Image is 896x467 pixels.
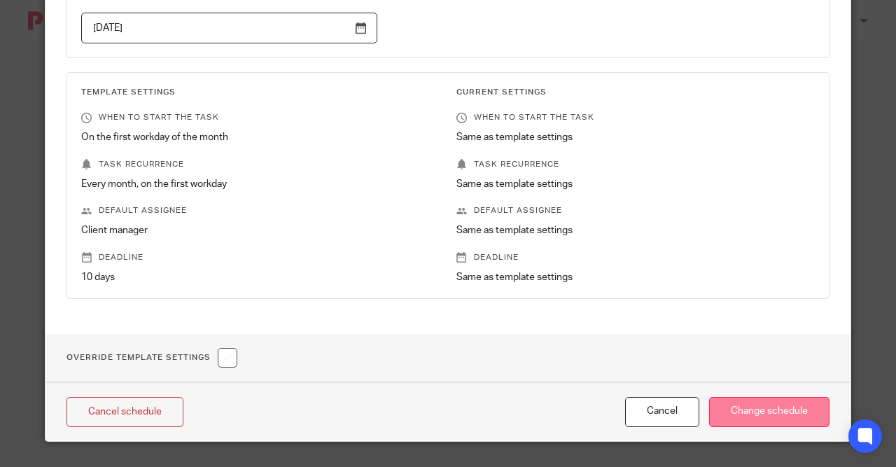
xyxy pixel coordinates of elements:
h3: Template Settings [81,87,440,98]
button: Cancel [625,397,699,427]
input: Use the arrow keys to pick a date [81,13,377,44]
p: When to start the task [456,112,815,123]
p: Default assignee [81,205,440,216]
p: Same as template settings [456,130,815,144]
p: Same as template settings [456,270,815,284]
h1: Override Template Settings [66,348,237,368]
p: On the first workday of the month [81,130,440,144]
input: Change schedule [709,397,829,427]
p: Task recurrence [456,159,815,170]
a: Cancel schedule [66,397,183,427]
h3: Current Settings [456,87,815,98]
p: When to start the task [81,112,440,123]
p: Task recurrence [81,159,440,170]
p: Every month, on the first workday [81,177,440,191]
p: Deadline [456,252,815,263]
p: Client manager [81,223,440,237]
p: 10 days [81,270,440,284]
p: Same as template settings [456,177,815,191]
p: Default assignee [456,205,815,216]
p: Same as template settings [456,223,815,237]
p: Deadline [81,252,440,263]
